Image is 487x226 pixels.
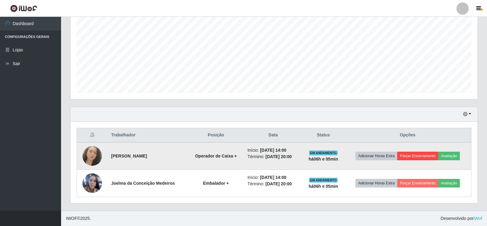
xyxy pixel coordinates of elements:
strong: Operador de Caixa + [195,154,237,158]
li: Término: [247,181,299,187]
th: Opções [344,128,471,143]
span: EM ANDAMENTO [309,150,338,155]
span: © 2025 . [66,215,91,222]
time: [DATE] 14:00 [260,148,286,153]
button: Forçar Encerramento [397,152,438,160]
li: Início: [247,147,299,154]
button: Adicionar Horas Extra [355,152,397,160]
img: 1754776232793.jpeg [82,146,102,166]
button: Avaliação [438,152,460,160]
span: IWOF [66,216,77,221]
strong: Joelma da Conceição Medeiros [111,181,175,186]
button: Adicionar Horas Extra [355,179,397,187]
span: EM ANDAMENTO [309,178,338,183]
img: CoreUI Logo [10,5,37,12]
li: Início: [247,174,299,181]
th: Posição [188,128,244,143]
strong: Embalador + [203,181,229,186]
th: Status [303,128,344,143]
button: Forçar Encerramento [397,179,438,187]
button: Avaliação [438,179,460,187]
time: [DATE] 20:00 [266,181,292,186]
li: Término: [247,154,299,160]
th: Trabalhador [107,128,188,143]
strong: há 06 h e 05 min [309,157,338,161]
img: 1754014885727.jpeg [82,170,102,196]
strong: [PERSON_NAME] [111,154,147,158]
span: Desenvolvido por [441,215,482,222]
th: Data [244,128,302,143]
strong: há 06 h e 05 min [309,184,338,189]
time: [DATE] 14:00 [260,175,286,180]
time: [DATE] 20:00 [266,154,292,159]
a: iWof [474,216,482,221]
